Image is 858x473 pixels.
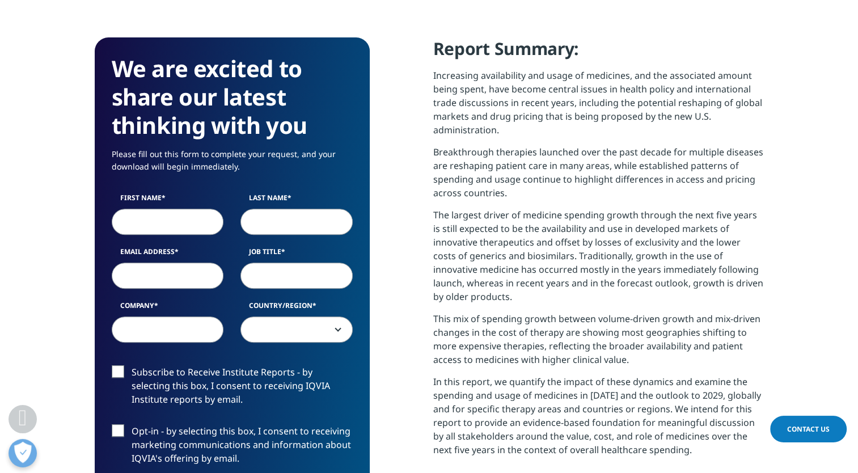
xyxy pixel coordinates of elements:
[112,365,353,412] label: Subscribe to Receive Institute Reports - by selecting this box, I consent to receiving IQVIA Inst...
[433,375,764,465] p: In this report, we quantify the impact of these dynamics and examine the spending and usage of me...
[433,145,764,208] p: Breakthrough therapies launched over the past decade for multiple diseases are reshaping patient ...
[433,208,764,312] p: The largest driver of medicine spending growth through the next five years is still expected to b...
[240,247,353,263] label: Job Title
[112,424,353,471] label: Opt-in - by selecting this box, I consent to receiving marketing communications and information a...
[112,301,224,316] label: Company
[787,424,830,434] span: Contact Us
[112,193,224,209] label: First Name
[9,439,37,467] button: Open Preferences
[433,37,764,69] h4: Report Summary:
[433,69,764,145] p: Increasing availability and usage of medicines, and the associated amount being spent, have becom...
[433,312,764,375] p: This mix of spending growth between volume-driven growth and mix-driven changes in the cost of th...
[112,148,353,181] p: Please fill out this form to complete your request, and your download will begin immediately.
[112,54,353,140] h3: We are excited to share our latest thinking with you
[770,416,847,442] a: Contact Us
[240,193,353,209] label: Last Name
[240,301,353,316] label: Country/Region
[112,247,224,263] label: Email Address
